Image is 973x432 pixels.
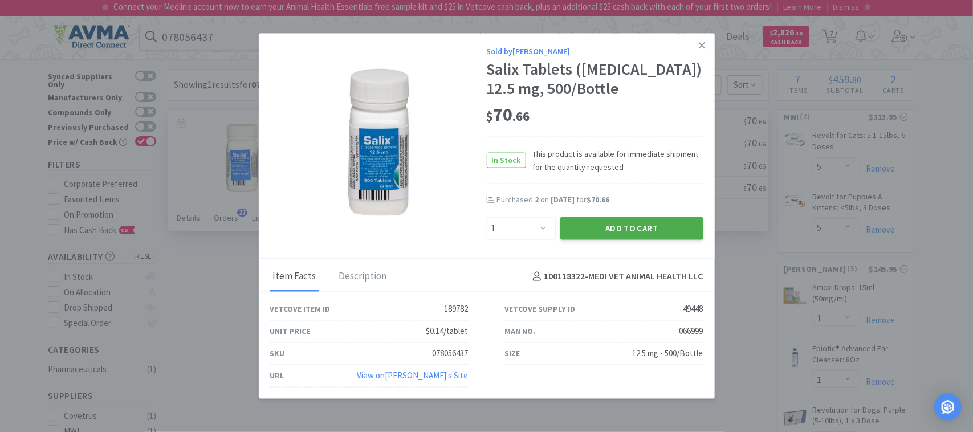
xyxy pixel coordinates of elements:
div: Item Facts [270,263,319,291]
h4: 100118322 - MEDI VET ANIMAL HEALTH LLC [528,270,703,284]
span: 70 [487,103,530,125]
div: 12.5 mg - 500/Bottle [633,347,703,360]
a: View on[PERSON_NAME]'s Site [357,370,469,381]
div: URL [270,369,284,382]
button: Add to Cart [560,217,703,239]
span: 2 [535,194,539,205]
div: Vetcove Supply ID [505,303,576,315]
img: 8cfdc56b89024731a7d16a67af56629a_49448.jpeg [304,68,453,216]
div: 189782 [445,302,469,316]
div: Size [505,347,520,360]
span: $70.66 [587,194,610,205]
span: In Stock [487,153,526,168]
div: Open Intercom Messenger [934,393,962,421]
div: Purchased on for [497,194,703,206]
div: SKU [270,347,285,360]
div: Sold by [PERSON_NAME] [487,45,703,58]
span: [DATE] [551,194,575,205]
span: This product is available for immediate shipment for the quantity requested [526,148,703,173]
div: Description [336,263,390,291]
div: Man No. [505,325,536,337]
div: 066999 [679,324,703,338]
div: Salix Tablets ([MEDICAL_DATA]) 12.5 mg, 500/Bottle [487,60,703,98]
span: $ [487,108,494,124]
div: $0.14/tablet [426,324,469,338]
div: 078056437 [433,347,469,360]
div: Vetcove Item ID [270,303,331,315]
span: . 66 [513,108,530,124]
div: 49448 [683,302,703,316]
div: Unit Price [270,325,311,337]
